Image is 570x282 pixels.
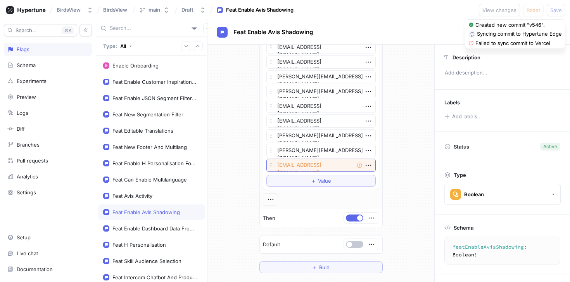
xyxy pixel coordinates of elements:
[17,94,36,100] div: Preview
[444,184,561,205] button: Boolean
[263,215,275,222] p: Then
[17,189,36,195] div: Settings
[112,209,180,215] div: Feat Enable Avis Shadowing
[17,266,53,272] div: Documentation
[193,41,203,51] button: Collapse all
[54,3,96,16] button: BirdsView
[266,41,376,54] textarea: [EMAIL_ADDRESS][DOMAIN_NAME]
[62,26,74,34] div: K
[103,7,127,12] span: BirdsView
[263,241,280,249] p: Default
[543,143,557,150] div: Active
[475,40,550,47] div: Failed to sync commit to Vercel
[311,178,316,183] span: ＋
[136,3,173,16] button: main
[110,24,188,32] input: Search...
[266,85,376,98] textarea: [PERSON_NAME][EMAIL_ADDRESS][DOMAIN_NAME]
[17,157,48,164] div: Pull requests
[112,111,183,118] div: Feat New Segmentation Filter
[266,175,376,187] button: ＋Value
[16,28,37,33] span: Search...
[17,250,38,256] div: Live chat
[477,30,562,38] div: Syncing commit to Hypertune Edge
[112,95,197,101] div: Feat Enable JSON Segment Filtering
[527,8,540,12] span: Reset
[482,8,516,12] span: View changes
[266,129,376,142] textarea: [PERSON_NAME][EMAIL_ADDRESS][DOMAIN_NAME]
[17,234,31,240] div: Setup
[444,99,460,106] p: Labels
[442,111,484,121] button: Add labels...
[181,41,191,51] button: Expand all
[112,176,187,183] div: Feat Can Enable Multilanguage
[547,4,565,16] button: Save
[112,128,173,134] div: Feat Editable Translations
[112,242,166,248] div: Feat H Personalisation
[112,79,197,85] div: Feat Enable Customer Inspiration Skill
[4,263,92,276] a: Documentation
[17,78,47,84] div: Experiments
[318,178,331,183] span: Value
[319,265,330,270] span: Rule
[312,265,317,270] span: ＋
[259,261,383,273] button: ＋Rule
[441,66,563,80] p: Add description...
[226,6,294,14] div: Feat Enable Avis Shadowing
[479,4,520,16] button: View changes
[17,126,25,132] div: Diff
[103,43,117,49] p: Type:
[57,7,81,13] div: BirdsView
[120,43,126,49] div: All
[4,24,77,36] button: Search...K
[112,144,187,150] div: Feat New Footer And Multilang
[453,54,480,61] p: Description
[112,274,197,280] div: Feat Intercom Chatbot And Product Tour
[266,70,376,83] textarea: [PERSON_NAME][EMAIL_ADDRESS][DOMAIN_NAME]
[112,225,197,232] div: Feat Enable Dashboard Data From Timescale
[17,173,38,180] div: Analytics
[17,142,40,148] div: Branches
[266,144,376,157] textarea: [PERSON_NAME][EMAIL_ADDRESS][DOMAIN_NAME]
[17,62,36,68] div: Schema
[550,8,562,12] span: Save
[448,240,557,261] textarea: featEnableAvisShadowing: Boolean!
[454,141,469,152] p: Status
[266,55,376,69] textarea: [EMAIL_ADDRESS][DOMAIN_NAME]
[266,100,376,113] textarea: [EMAIL_ADDRESS][DOMAIN_NAME]
[112,258,181,264] div: Feat Skill Audience Selection
[112,62,159,69] div: Enable Onboarding
[523,4,544,16] button: Reset
[475,21,545,29] div: Created new commit "v546".
[17,46,29,52] div: Flags
[100,39,135,53] button: Type: All
[266,114,376,128] textarea: [EMAIL_ADDRESS][DOMAIN_NAME]
[112,193,152,199] div: Feat Avis Activity
[181,7,193,13] div: Draft
[464,191,484,198] div: Boolean
[17,110,28,116] div: Logs
[112,160,197,166] div: Feat Enable H Personalisation For Missing Skills
[454,172,466,178] p: Type
[454,225,473,231] p: Schema
[149,7,160,13] div: main
[233,29,313,35] span: Feat Enable Avis Shadowing
[178,3,209,16] button: Draft
[266,159,376,172] textarea: [EMAIL_ADDRESS][DOMAIN_NAME]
